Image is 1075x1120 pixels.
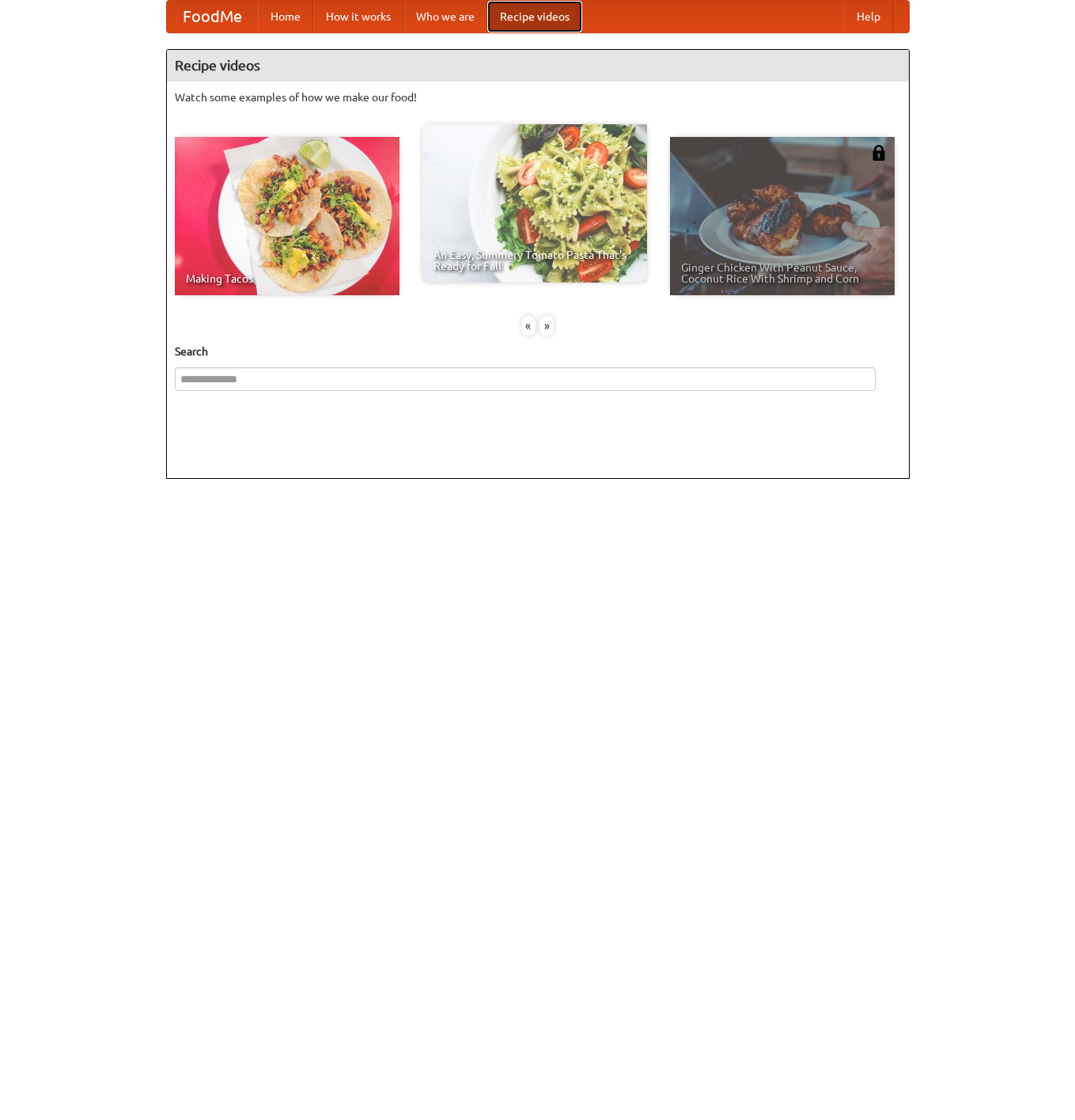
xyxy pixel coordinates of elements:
a: Recipe videos [487,1,582,32]
a: Making Tacos [175,137,399,295]
div: » [539,316,554,336]
p: Watch some examples of how we make our food! [175,89,901,105]
a: Who we are [403,1,487,32]
div: « [521,316,536,336]
a: FoodMe [167,1,258,32]
img: 483408.png [871,145,887,161]
a: Home [258,1,313,32]
a: How it works [313,1,403,32]
span: Making Tacos [186,273,388,284]
span: An Easy, Summery Tomato Pasta That's Ready for Fall [433,249,636,271]
h5: Search [175,344,901,359]
a: An Easy, Summery Tomato Pasta That's Ready for Fall [422,124,647,283]
a: Help [844,1,893,32]
h4: Recipe videos [167,50,909,82]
